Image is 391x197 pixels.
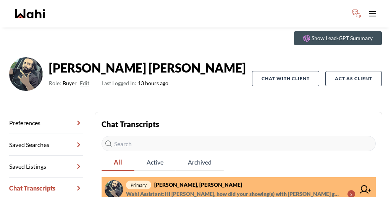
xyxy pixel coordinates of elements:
p: Show Lead-GPT Summary [312,34,373,42]
span: primary [126,181,151,189]
strong: Chat Transcripts [102,119,159,129]
button: All [102,154,134,171]
button: Chat with client [252,71,319,86]
a: Saved Listings [9,156,83,178]
button: Active [134,154,176,171]
span: All [102,154,134,170]
strong: [PERSON_NAME], [PERSON_NAME] [154,181,242,188]
a: Wahi homepage [15,9,45,18]
span: Last Logged In: [102,80,136,86]
button: Toggle open navigation menu [365,6,380,21]
img: ACg8ocJUwZSJs2nZoXCUPYU9XcDt4nHSUpjGK8Awk9Wy0-NHuT6lMBsTWg=s96-c [9,57,43,91]
button: Act as Client [325,71,382,86]
button: Archived [176,154,224,171]
span: Buyer [63,79,77,88]
button: Show Lead-GPT Summary [294,31,382,45]
span: 13 hours ago [102,79,168,88]
span: Active [134,154,176,170]
strong: [PERSON_NAME] [PERSON_NAME] [49,60,246,76]
a: Saved Searches [9,134,83,156]
span: Archived [176,154,224,170]
input: Search [102,136,376,151]
span: Role: [49,79,61,88]
button: Edit [80,79,89,88]
a: Preferences [9,112,83,134]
